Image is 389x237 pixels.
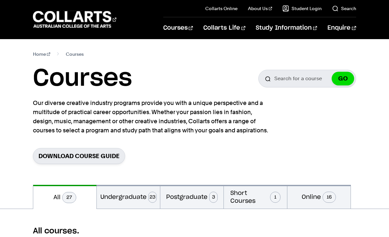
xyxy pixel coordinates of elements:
[205,5,238,12] a: Collarts Online
[203,17,245,39] a: Collarts Life
[270,192,280,203] span: 1
[323,192,336,203] span: 16
[332,5,356,12] a: Search
[282,5,322,12] a: Student Login
[62,192,76,203] span: 27
[33,10,116,29] div: Go to homepage
[332,72,354,85] button: GO
[33,64,132,93] h1: Courses
[33,185,96,209] button: All27
[160,185,223,209] button: Postgraduate3
[33,226,356,236] h2: All courses.
[287,185,351,209] button: Online16
[97,185,160,209] button: Undergraduate23
[256,17,317,39] a: Study Information
[327,17,356,39] a: Enquire
[163,17,193,39] a: Courses
[148,192,157,203] span: 23
[224,185,287,209] button: Short Courses1
[33,98,271,135] p: Our diverse creative industry programs provide you with a unique perspective and a multitude of p...
[33,148,125,164] a: Download Course Guide
[66,50,84,59] span: Courses
[258,70,356,87] input: Search for a course
[209,192,218,203] span: 3
[248,5,272,12] a: About Us
[33,50,50,59] a: Home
